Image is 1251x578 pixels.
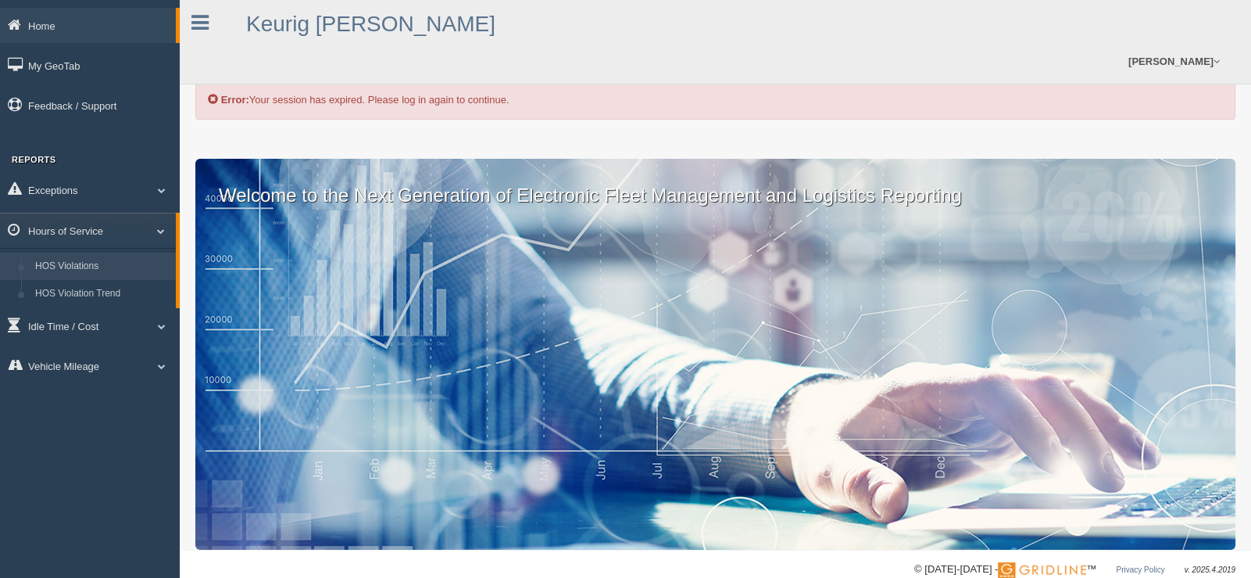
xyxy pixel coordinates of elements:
[28,280,176,308] a: HOS Violation Trend
[221,94,249,106] b: Error:
[1121,39,1228,84] a: [PERSON_NAME]
[28,253,176,281] a: HOS Violations
[998,562,1086,578] img: Gridline
[1116,565,1164,574] a: Privacy Policy
[195,52,1235,120] div: Your session has expired. Please log in again to continue.
[246,12,495,36] a: Keurig [PERSON_NAME]
[1185,565,1235,574] span: v. 2025.4.2019
[914,562,1235,578] div: © [DATE]-[DATE] - ™
[195,159,1235,209] p: Welcome to the Next Generation of Electronic Fleet Management and Logistics Reporting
